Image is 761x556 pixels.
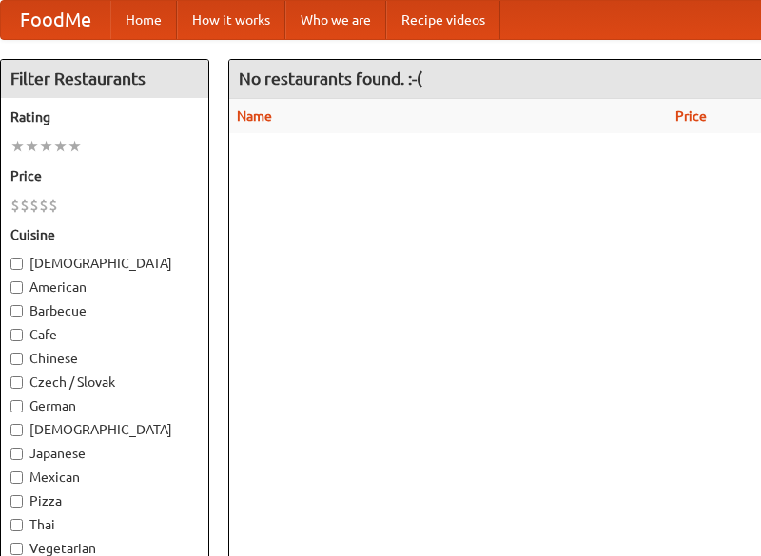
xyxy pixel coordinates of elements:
ng-pluralize: No restaurants found. :-( [239,69,422,87]
input: Czech / Slovak [10,376,23,389]
a: FoodMe [1,1,110,39]
input: Chinese [10,353,23,365]
label: Mexican [10,468,199,487]
input: American [10,281,23,294]
label: Thai [10,515,199,534]
a: Recipe videos [386,1,500,39]
li: ★ [25,136,39,157]
a: Price [675,108,707,124]
li: $ [20,195,29,216]
a: Name [237,108,272,124]
li: $ [29,195,39,216]
li: ★ [68,136,82,157]
li: ★ [10,136,25,157]
input: Cafe [10,329,23,341]
h5: Rating [10,107,199,126]
li: $ [39,195,49,216]
label: Czech / Slovak [10,373,199,392]
label: German [10,396,199,415]
input: German [10,400,23,412]
li: $ [49,195,58,216]
label: Cafe [10,325,199,344]
label: American [10,278,199,297]
a: How it works [177,1,285,39]
h5: Price [10,166,199,185]
label: [DEMOGRAPHIC_DATA] [10,254,199,273]
a: Home [110,1,177,39]
input: [DEMOGRAPHIC_DATA] [10,424,23,436]
input: Vegetarian [10,543,23,555]
label: Japanese [10,444,199,463]
li: ★ [53,136,68,157]
a: Who we are [285,1,386,39]
label: Barbecue [10,301,199,320]
label: [DEMOGRAPHIC_DATA] [10,420,199,439]
label: Chinese [10,349,199,368]
input: Japanese [10,448,23,460]
input: Thai [10,519,23,531]
input: Pizza [10,495,23,508]
h4: Filter Restaurants [1,60,208,98]
input: Mexican [10,471,23,484]
label: Pizza [10,491,199,510]
h5: Cuisine [10,225,199,244]
input: [DEMOGRAPHIC_DATA] [10,258,23,270]
li: ★ [39,136,53,157]
li: $ [10,195,20,216]
input: Barbecue [10,305,23,317]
